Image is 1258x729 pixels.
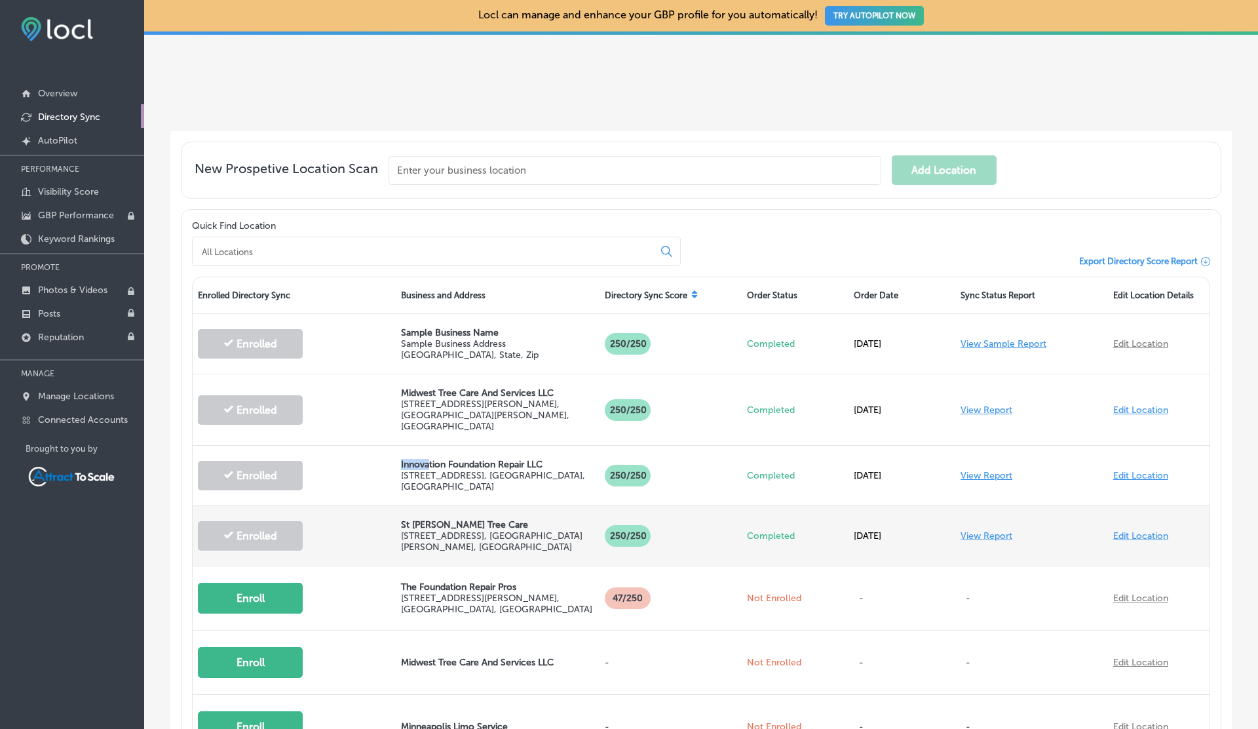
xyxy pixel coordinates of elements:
[1113,593,1168,604] a: Edit Location
[38,308,60,319] p: Posts
[396,277,599,313] div: Business and Address
[195,161,378,185] span: New Prospetive Location Scan
[1079,256,1198,266] span: Export Directory Score Report
[854,644,883,681] p: -
[961,404,1012,416] a: View Report
[605,333,651,355] p: 250/250
[401,338,594,349] p: Sample Business Address
[401,387,594,399] p: Midwest Tree Care And Services LLC
[747,593,843,604] p: Not Enrolled
[26,444,144,454] p: Brought to you by
[198,521,303,551] button: Enrolled
[747,470,843,481] p: Completed
[605,399,651,421] p: 250 /250
[600,277,742,313] div: Directory Sync Score
[1113,657,1168,668] a: Edit Location
[848,457,955,494] div: [DATE]
[38,414,128,425] p: Connected Accounts
[198,461,303,490] button: Enrolled
[848,391,955,429] div: [DATE]
[605,465,651,486] p: 250 /250
[1113,338,1168,349] a: Edit Location
[961,580,1103,617] p: -
[193,277,396,313] div: Enrolled Directory Sync
[38,233,115,245] p: Keyword Rankings
[742,277,848,313] div: Order Status
[401,581,594,593] p: The Foundation Repair Pros
[401,459,594,470] p: Innovation Foundation Repair LLC
[38,111,100,123] p: Directory Sync
[892,155,997,185] button: Add Location
[192,220,276,231] label: Quick Find Location
[401,593,594,615] p: [STREET_ADDRESS][PERSON_NAME] , [GEOGRAPHIC_DATA], [GEOGRAPHIC_DATA]
[401,399,594,432] p: [STREET_ADDRESS][PERSON_NAME] , [GEOGRAPHIC_DATA][PERSON_NAME], [GEOGRAPHIC_DATA]
[198,647,303,678] button: Enroll
[38,332,84,343] p: Reputation
[401,349,594,361] p: [GEOGRAPHIC_DATA], State, Zip
[198,583,303,614] button: Enroll
[961,530,1012,542] a: View Report
[198,329,303,359] button: Enrolled
[401,470,594,492] p: [STREET_ADDRESS] , [GEOGRAPHIC_DATA], [GEOGRAPHIC_DATA]
[854,580,883,617] p: -
[848,277,955,313] div: Order Date
[1113,470,1168,481] a: Edit Location
[1113,404,1168,416] a: Edit Location
[605,587,651,609] p: 47 /250
[955,277,1108,313] div: Sync Status Report
[401,327,594,338] p: Sample Business Name
[401,519,594,530] p: St [PERSON_NAME] Tree Care
[198,395,303,425] button: Enrolled
[38,135,77,146] p: AutoPilot
[21,17,93,41] img: fda3e92497d09a02dc62c9cd864e3231.png
[38,186,99,197] p: Visibility Score
[401,530,594,553] p: [STREET_ADDRESS] , [GEOGRAPHIC_DATA][PERSON_NAME], [GEOGRAPHIC_DATA]
[38,391,114,402] p: Manage Locations
[26,464,117,489] img: Attract To Scale
[825,6,924,26] button: TRY AUTOPILOT NOW
[848,517,955,555] div: [DATE]
[1113,530,1168,542] a: Edit Location
[747,530,843,542] p: Completed
[747,338,843,349] p: Completed
[605,657,736,668] p: -
[1108,277,1210,313] div: Edit Location Details
[389,156,881,185] input: Enter your business location
[961,338,1046,349] a: View Sample Report
[848,325,955,363] div: [DATE]
[38,88,77,99] p: Overview
[747,657,843,668] p: Not Enrolled
[747,404,843,416] p: Completed
[401,657,594,668] p: Midwest Tree Care And Services LLC
[38,210,114,221] p: GBP Performance
[605,525,651,547] p: 250 /250
[38,285,107,296] p: Photos & Videos
[961,470,1012,481] a: View Report
[200,246,651,258] input: All Locations
[961,644,1103,681] p: -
